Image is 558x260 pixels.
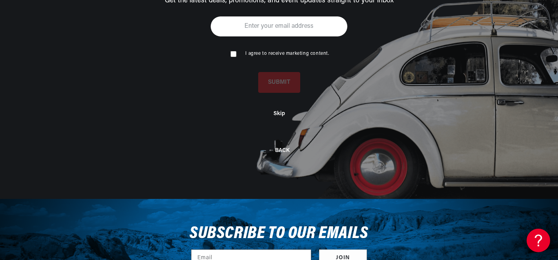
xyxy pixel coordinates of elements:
span: I agree to receive marketing content. [245,51,329,56]
button: SUBMIT [258,72,300,93]
input: Enter your email address [210,16,348,37]
button: Skip [274,110,285,117]
button: ← BACK [268,146,290,154]
h3: Subscribe to our emails [190,226,368,241]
